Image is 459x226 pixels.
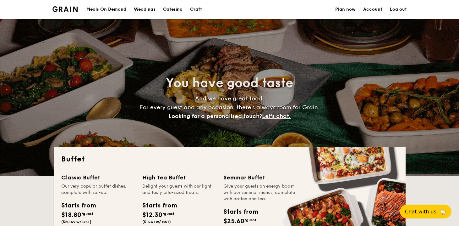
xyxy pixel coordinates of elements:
[223,173,297,182] div: Seminar Buffet
[142,220,171,224] span: ($13.41 w/ GST)
[81,212,93,216] span: /guest
[223,207,258,217] div: Starts from
[61,183,135,196] div: Our very popular buffet dishes, complete with set-up.
[162,212,174,216] span: /guest
[262,113,291,120] span: Let's chat.
[61,211,81,219] span: $18.80
[142,211,162,219] span: $12.30
[61,173,135,182] div: Classic Buffet
[52,6,78,12] a: Logotype
[61,201,96,210] div: Starts from
[439,208,446,215] span: 🦙
[142,201,177,210] div: Starts from
[142,173,216,182] div: High Tea Buffet
[223,218,244,225] span: $25.60
[61,154,398,164] h2: Buffet
[400,205,451,218] button: Chat with us🦙
[52,6,78,12] img: Grain
[61,220,91,224] span: ($20.49 w/ GST)
[244,218,256,222] span: /guest
[142,183,216,196] div: Delight your guests with our light and tasty bite-sized treats.
[223,183,297,202] div: Give your guests an energy boost with our seminar menus, complete with coffee and tea.
[405,209,436,215] span: Chat with us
